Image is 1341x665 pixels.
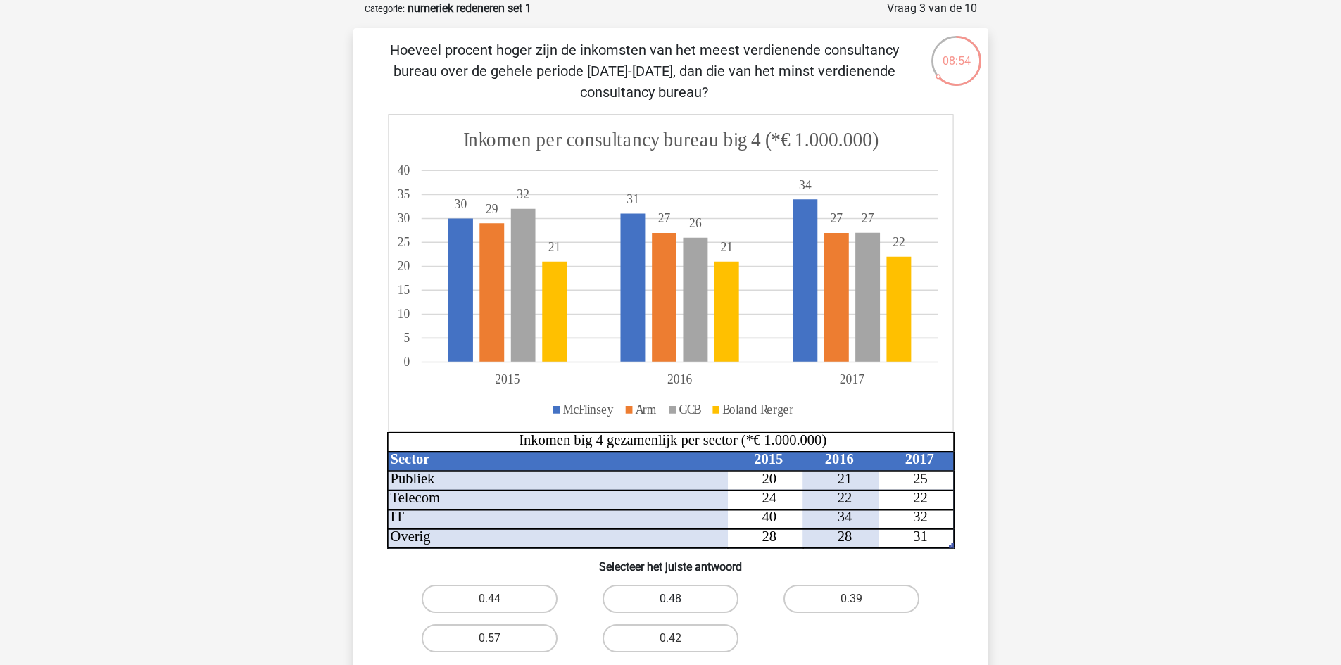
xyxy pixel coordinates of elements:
[517,187,529,202] tspan: 32
[689,215,702,230] tspan: 26
[913,509,928,525] tspan: 32
[679,402,701,417] tspan: GCB
[762,509,776,525] tspan: 40
[390,490,439,505] tspan: Telecom
[861,211,874,226] tspan: 27
[403,355,410,369] tspan: 0
[403,331,410,346] tspan: 5
[603,585,738,613] label: 0.48
[397,211,410,226] tspan: 30
[390,528,430,545] tspan: Overig
[824,451,853,467] tspan: 2016
[627,191,639,206] tspan: 31
[397,259,410,274] tspan: 20
[893,235,905,250] tspan: 22
[495,372,864,387] tspan: 201520162017
[390,451,429,467] tspan: Sector
[635,402,656,417] tspan: Arm
[762,490,776,505] tspan: 24
[390,509,404,525] tspan: IT
[798,177,811,192] tspan: 34
[657,211,842,226] tspan: 2727
[754,451,783,467] tspan: 2015
[390,471,434,486] tspan: Publiek
[376,39,913,103] p: Hoeveel procent hoger zijn de inkomsten van het meest verdienende consultancy bureau over de gehe...
[397,235,410,250] tspan: 25
[905,451,933,467] tspan: 2017
[454,196,467,211] tspan: 30
[837,509,852,525] tspan: 34
[930,34,983,70] div: 08:54
[783,585,919,613] label: 0.39
[913,490,928,505] tspan: 22
[408,1,531,15] strong: numeriek redeneren set 1
[463,127,879,152] tspan: Inkomen per consultancy bureau big 4 (*€ 1.000.000)
[365,4,405,14] small: Categorie:
[762,471,776,486] tspan: 20
[376,549,966,574] h6: Selecteer het juiste antwoord
[548,240,732,255] tspan: 2121
[837,471,852,486] tspan: 21
[603,624,738,652] label: 0.42
[519,432,826,448] tspan: Inkomen big 4 gezamenlijk per sector (*€ 1.000.000)
[397,187,410,202] tspan: 35
[562,402,614,417] tspan: McFlinsey
[913,528,928,544] tspan: 31
[837,490,852,505] tspan: 22
[837,528,852,544] tspan: 28
[486,201,498,216] tspan: 29
[397,163,410,177] tspan: 40
[397,307,410,322] tspan: 10
[762,528,776,544] tspan: 28
[722,402,793,417] tspan: Boland Rerger
[913,471,928,486] tspan: 25
[397,283,410,298] tspan: 15
[422,624,558,652] label: 0.57
[422,585,558,613] label: 0.44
